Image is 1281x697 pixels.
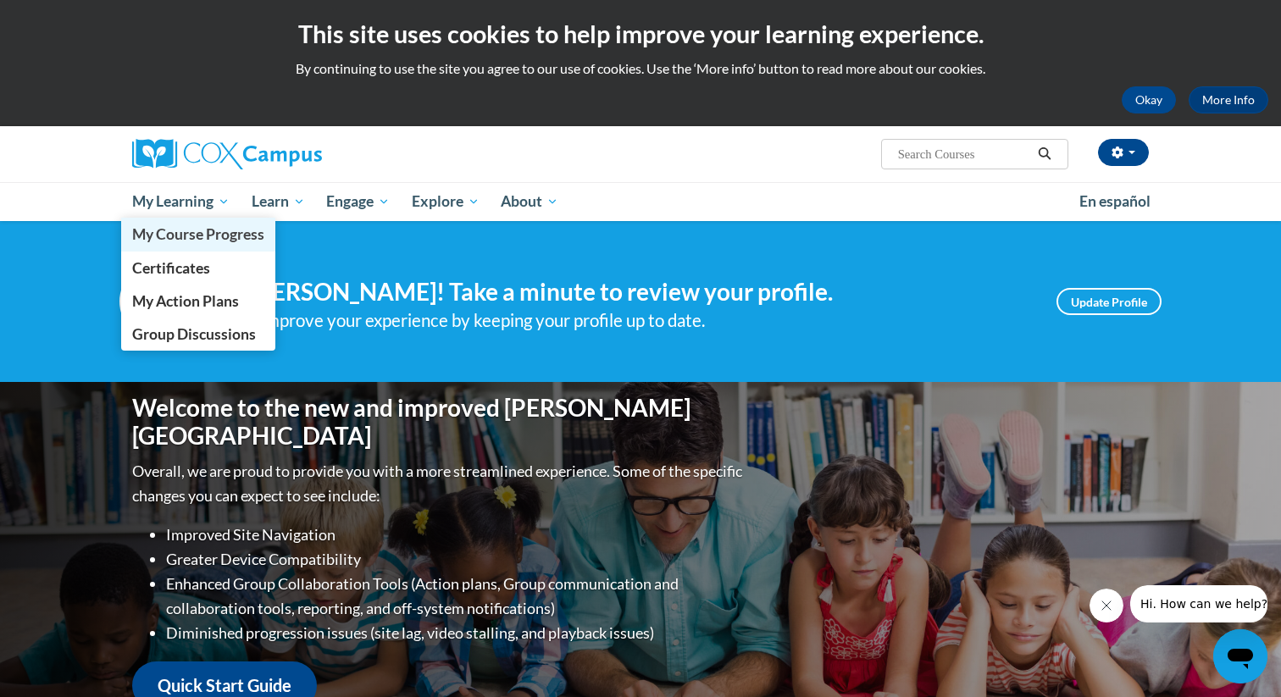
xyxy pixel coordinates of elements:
[121,285,275,318] a: My Action Plans
[252,191,305,212] span: Learn
[412,191,480,212] span: Explore
[1032,144,1057,164] button: Search
[132,394,746,451] h1: Welcome to the new and improved [PERSON_NAME][GEOGRAPHIC_DATA]
[221,278,1031,307] h4: Hi [PERSON_NAME]! Take a minute to review your profile.
[1213,629,1267,683] iframe: Button to launch messaging window
[896,144,1032,164] input: Search Courses
[107,182,1174,221] div: Main menu
[13,59,1268,78] p: By continuing to use the site you agree to our use of cookies. Use the ‘More info’ button to read...
[315,182,401,221] a: Engage
[13,17,1268,51] h2: This site uses cookies to help improve your learning experience.
[1189,86,1268,113] a: More Info
[221,307,1031,335] div: Help improve your experience by keeping your profile up to date.
[121,252,275,285] a: Certificates
[501,191,558,212] span: About
[132,191,230,212] span: My Learning
[1079,192,1151,210] span: En español
[132,139,454,169] a: Cox Campus
[1068,184,1162,219] a: En español
[1090,589,1123,622] iframe: Close message
[1056,288,1162,315] a: Update Profile
[121,182,241,221] a: My Learning
[121,318,275,351] a: Group Discussions
[326,191,390,212] span: Engage
[166,572,746,621] li: Enhanced Group Collaboration Tools (Action plans, Group communication and collaboration tools, re...
[132,459,746,508] p: Overall, we are proud to provide you with a more streamlined experience. Some of the specific cha...
[166,621,746,645] li: Diminished progression issues (site lag, video stalling, and playback issues)
[241,182,316,221] a: Learn
[132,259,210,277] span: Certificates
[132,292,239,310] span: My Action Plans
[132,139,322,169] img: Cox Campus
[491,182,570,221] a: About
[132,225,264,243] span: My Course Progress
[166,547,746,572] li: Greater Device Compatibility
[1098,139,1149,166] button: Account Settings
[121,218,275,251] a: My Course Progress
[166,523,746,547] li: Improved Site Navigation
[401,182,491,221] a: Explore
[1122,86,1176,113] button: Okay
[132,325,256,343] span: Group Discussions
[1130,585,1267,622] iframe: Message from company
[119,263,196,340] img: Profile Image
